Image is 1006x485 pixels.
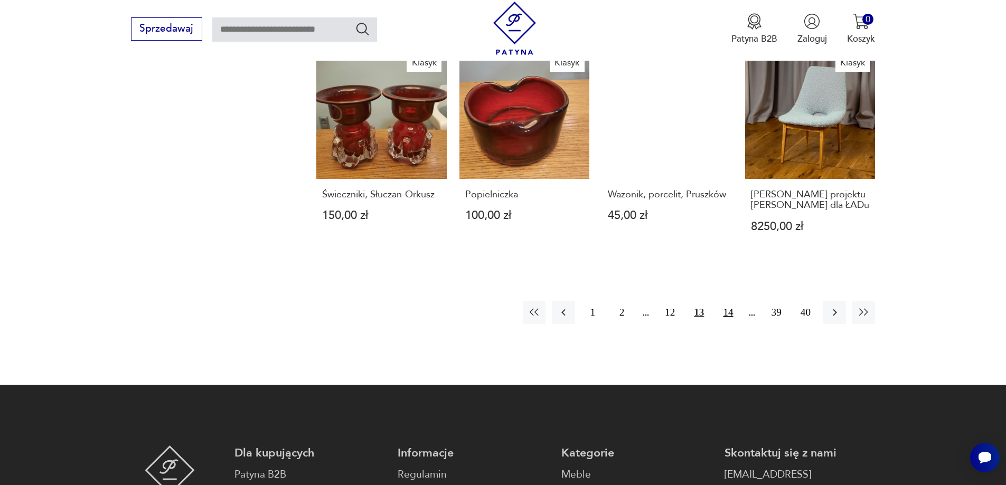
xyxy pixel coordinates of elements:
button: 39 [765,301,788,324]
p: Skontaktuj się z nami [725,445,875,461]
p: Zaloguj [797,33,827,45]
h3: Świeczniki, Słuczan-Orkusz [322,189,441,200]
a: Patyna B2B [234,467,385,482]
h3: [PERSON_NAME] projektu [PERSON_NAME] dla ŁADu [751,189,870,211]
img: Ikona koszyka [853,13,869,30]
button: Zaloguj [797,13,827,45]
a: Meble [561,467,712,482]
h3: Popielniczka [465,189,584,200]
a: Ikona medaluPatyna B2B [731,13,777,45]
a: Regulamin [398,467,548,482]
a: KlasykPopielniczkaPopielniczka100,00 zł [459,49,590,257]
button: 1 [581,301,604,324]
p: Koszyk [847,33,875,45]
p: 100,00 zł [465,210,584,221]
div: 0 [862,14,873,25]
p: Patyna B2B [731,33,777,45]
button: 12 [659,301,681,324]
a: KlasykKrzeslo Muszla projektu Hanny Lachert dla ŁADu[PERSON_NAME] projektu [PERSON_NAME] dla ŁADu... [745,49,876,257]
a: KlasykŚwieczniki, Słuczan-OrkuszŚwieczniki, Słuczan-Orkusz150,00 zł [316,49,447,257]
img: Ikona medalu [746,13,763,30]
button: Sprzedawaj [131,17,202,41]
p: Kategorie [561,445,712,461]
button: Szukaj [355,21,370,36]
p: 45,00 zł [608,210,727,221]
button: 13 [688,301,710,324]
img: Patyna - sklep z meblami i dekoracjami vintage [488,2,541,55]
p: Dla kupujących [234,445,385,461]
button: 0Koszyk [847,13,875,45]
button: 2 [610,301,633,324]
a: Sprzedawaj [131,25,202,34]
h3: Wazonik, porcelit, Pruszków [608,189,727,200]
button: 40 [794,301,817,324]
button: Patyna B2B [731,13,777,45]
iframe: Smartsupp widget button [970,443,1000,472]
p: 8250,00 zł [751,221,870,232]
img: Ikonka użytkownika [804,13,820,30]
p: 150,00 zł [322,210,441,221]
p: Informacje [398,445,548,461]
button: 14 [717,301,739,324]
a: Wazonik, porcelit, PruszkówWazonik, porcelit, Pruszków45,00 zł [602,49,732,257]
